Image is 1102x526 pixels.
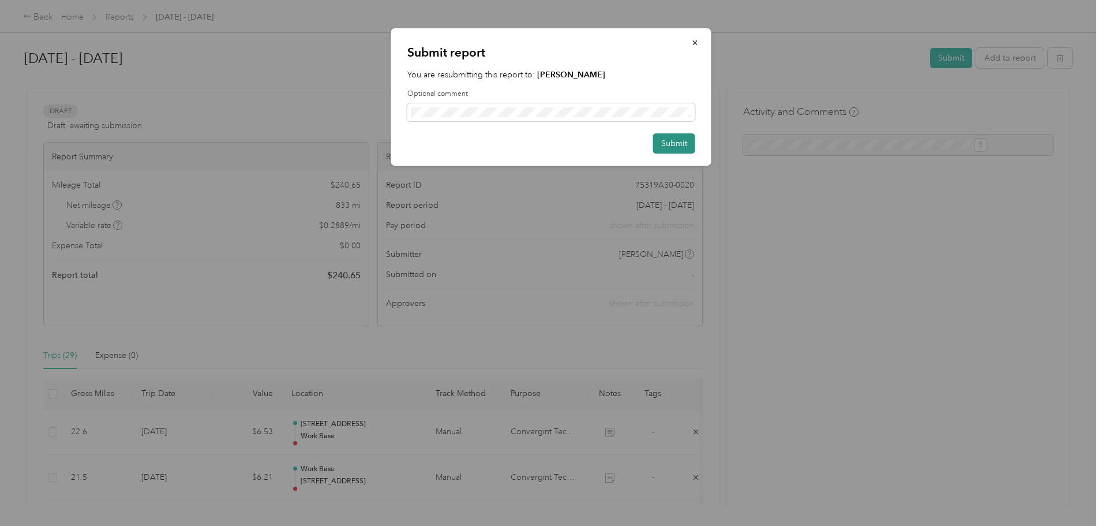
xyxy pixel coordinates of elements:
strong: [PERSON_NAME] [537,70,605,80]
p: Submit report [407,44,695,61]
iframe: Everlance-gr Chat Button Frame [1037,461,1102,526]
p: You are resubmitting this report to: [407,69,695,81]
label: Optional comment [407,89,695,99]
button: Submit [653,133,695,154]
